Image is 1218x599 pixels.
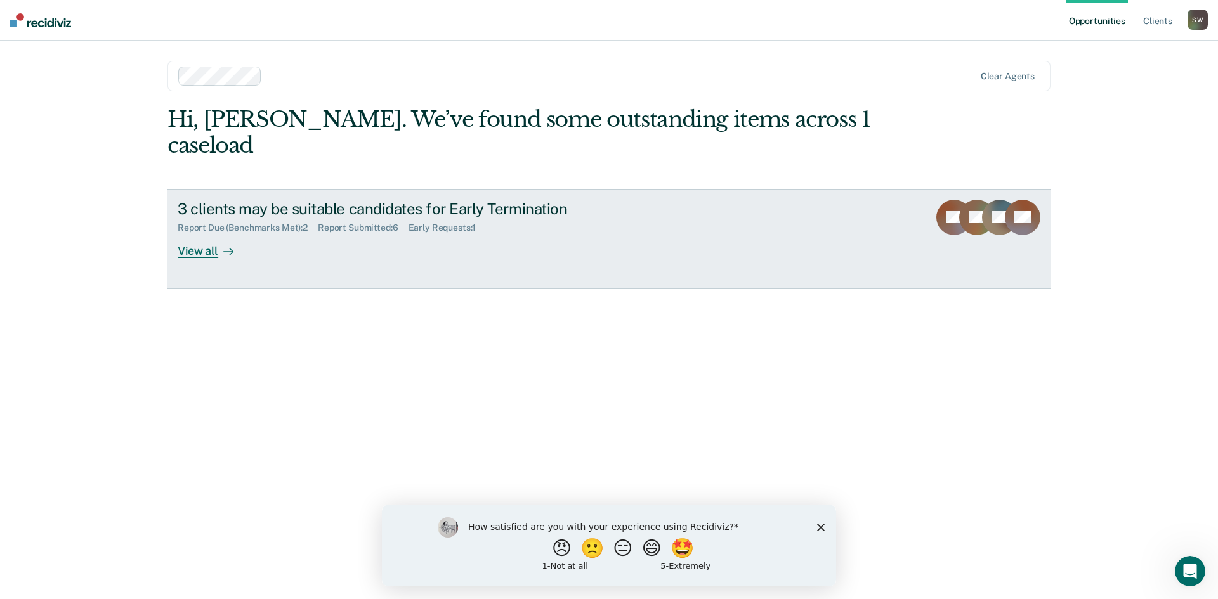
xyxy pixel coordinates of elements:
[1188,10,1208,30] button: SW
[1188,10,1208,30] div: S W
[981,71,1035,82] div: Clear agents
[409,222,487,233] div: Early Requests : 1
[382,505,836,586] iframe: Survey by Kim from Recidiviz
[178,200,623,218] div: 3 clients may be suitable candidates for Early Termination
[167,189,1051,289] a: 3 clients may be suitable candidates for Early TerminationReport Due (Benchmarks Met):2Report Sub...
[178,222,318,233] div: Report Due (Benchmarks Met) : 2
[1175,556,1205,586] iframe: Intercom live chat
[10,13,71,27] img: Recidiviz
[167,106,874,158] div: Hi, [PERSON_NAME]. We’ve found some outstanding items across 1 caseload
[318,222,409,233] div: Report Submitted : 6
[178,233,249,258] div: View all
